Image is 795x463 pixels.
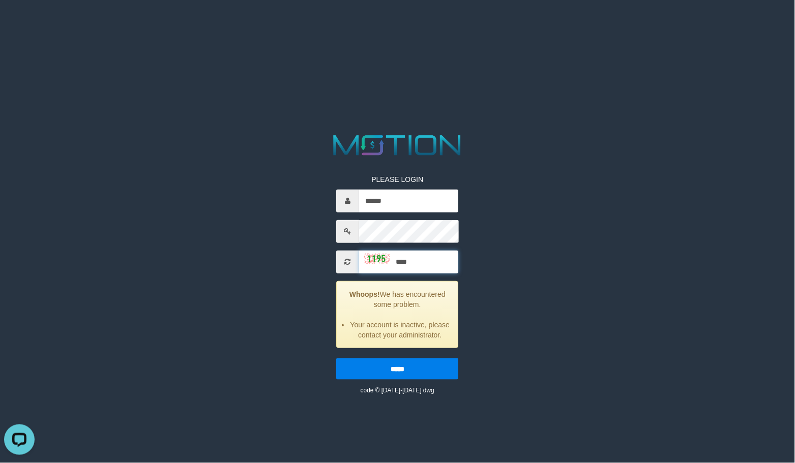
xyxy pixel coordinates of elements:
[4,4,35,35] button: Open LiveChat chat widget
[336,174,458,184] p: PLEASE LOGIN
[328,132,467,159] img: MOTION_logo.png
[361,387,434,394] small: code © [DATE]-[DATE] dwg
[349,320,450,340] li: Your account is inactive, please contact your administrator.
[349,290,380,298] strong: Whoops!
[364,254,390,264] img: captcha
[336,281,458,348] div: We has encountered some problem.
